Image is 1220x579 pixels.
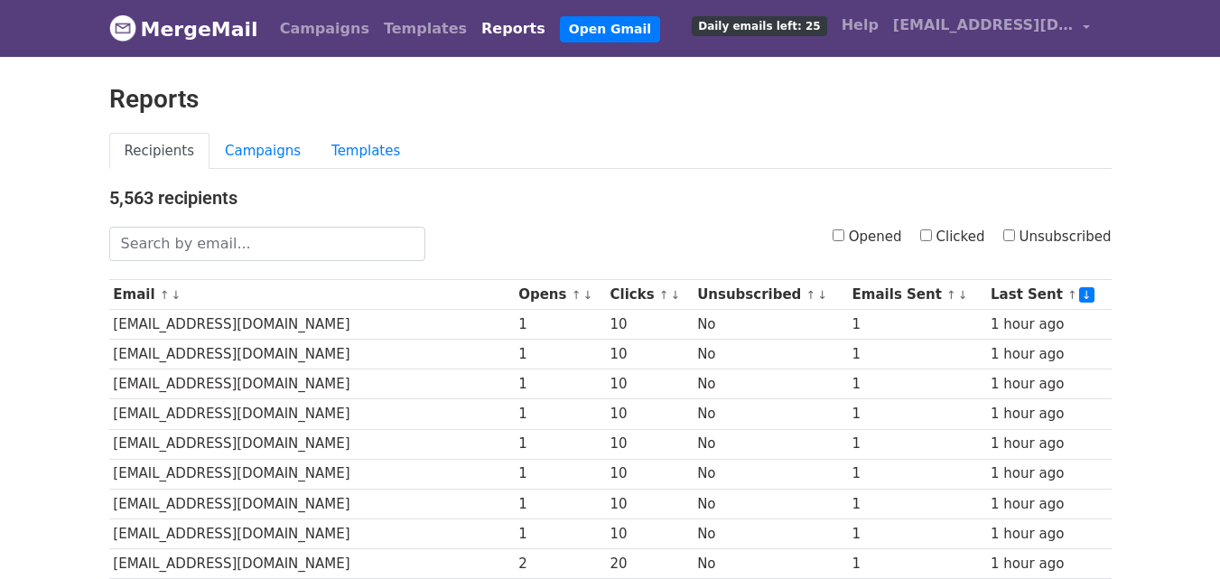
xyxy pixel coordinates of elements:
td: 1 [514,459,605,489]
td: 1 [514,310,605,340]
a: MergeMail [109,10,258,48]
td: 10 [606,340,694,369]
input: Search by email... [109,227,425,261]
th: Opens [514,280,605,310]
td: 1 hour ago [986,489,1111,518]
td: 1 [848,429,986,459]
a: ↑ [1067,288,1077,302]
th: Unsubscribed [693,280,847,310]
td: 1 [848,518,986,548]
label: Clicked [920,227,985,247]
td: [EMAIL_ADDRESS][DOMAIN_NAME] [109,310,515,340]
img: MergeMail logo [109,14,136,42]
a: Daily emails left: 25 [685,7,834,43]
td: 1 [848,459,986,489]
td: 1 hour ago [986,310,1111,340]
td: [EMAIL_ADDRESS][DOMAIN_NAME] [109,518,515,548]
td: 1 [514,518,605,548]
th: Clicks [606,280,694,310]
td: No [693,518,847,548]
td: 1 [848,310,986,340]
a: ↓ [958,288,968,302]
td: 1 hour ago [986,459,1111,489]
td: [EMAIL_ADDRESS][DOMAIN_NAME] [109,548,515,578]
td: 10 [606,399,694,429]
td: 10 [606,310,694,340]
td: [EMAIL_ADDRESS][DOMAIN_NAME] [109,489,515,518]
input: Opened [833,229,844,241]
td: 10 [606,518,694,548]
td: [EMAIL_ADDRESS][DOMAIN_NAME] [109,429,515,459]
td: 1 hour ago [986,369,1111,399]
td: No [693,548,847,578]
td: 10 [606,489,694,518]
a: ↑ [946,288,956,302]
td: No [693,429,847,459]
h2: Reports [109,84,1112,115]
a: [EMAIL_ADDRESS][DOMAIN_NAME] [886,7,1097,50]
td: 1 hour ago [986,518,1111,548]
td: 1 hour ago [986,399,1111,429]
a: ↓ [1079,287,1094,303]
td: No [693,369,847,399]
td: 1 [848,399,986,429]
td: [EMAIL_ADDRESS][DOMAIN_NAME] [109,459,515,489]
td: 20 [606,548,694,578]
th: Emails Sent [848,280,986,310]
a: ↓ [671,288,681,302]
td: 10 [606,429,694,459]
td: No [693,459,847,489]
td: 1 hour ago [986,429,1111,459]
td: No [693,489,847,518]
a: ↑ [160,288,170,302]
td: 1 hour ago [986,548,1111,578]
td: 1 [514,399,605,429]
a: ↓ [582,288,592,302]
input: Unsubscribed [1003,229,1015,241]
a: Templates [377,11,474,47]
td: No [693,310,847,340]
a: ↑ [806,288,816,302]
label: Unsubscribed [1003,227,1112,247]
td: 10 [606,369,694,399]
a: Campaigns [273,11,377,47]
a: ↑ [572,288,582,302]
td: 1 [848,548,986,578]
td: 1 [514,489,605,518]
a: Recipients [109,133,210,170]
td: 1 hour ago [986,340,1111,369]
a: ↑ [659,288,669,302]
td: [EMAIL_ADDRESS][DOMAIN_NAME] [109,340,515,369]
h4: 5,563 recipients [109,187,1112,209]
td: 1 [514,429,605,459]
td: No [693,340,847,369]
td: [EMAIL_ADDRESS][DOMAIN_NAME] [109,399,515,429]
a: Help [834,7,886,43]
a: Reports [474,11,553,47]
td: 1 [514,340,605,369]
a: Open Gmail [560,16,660,42]
a: Campaigns [210,133,316,170]
a: ↓ [817,288,827,302]
td: 1 [848,340,986,369]
span: Daily emails left: 25 [692,16,826,36]
th: Email [109,280,515,310]
td: 2 [514,548,605,578]
label: Opened [833,227,902,247]
td: 1 [848,369,986,399]
th: Last Sent [986,280,1111,310]
td: 1 [848,489,986,518]
td: 10 [606,459,694,489]
td: [EMAIL_ADDRESS][DOMAIN_NAME] [109,369,515,399]
a: ↓ [172,288,182,302]
a: Templates [316,133,415,170]
input: Clicked [920,229,932,241]
td: No [693,399,847,429]
span: [EMAIL_ADDRESS][DOMAIN_NAME] [893,14,1074,36]
td: 1 [514,369,605,399]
